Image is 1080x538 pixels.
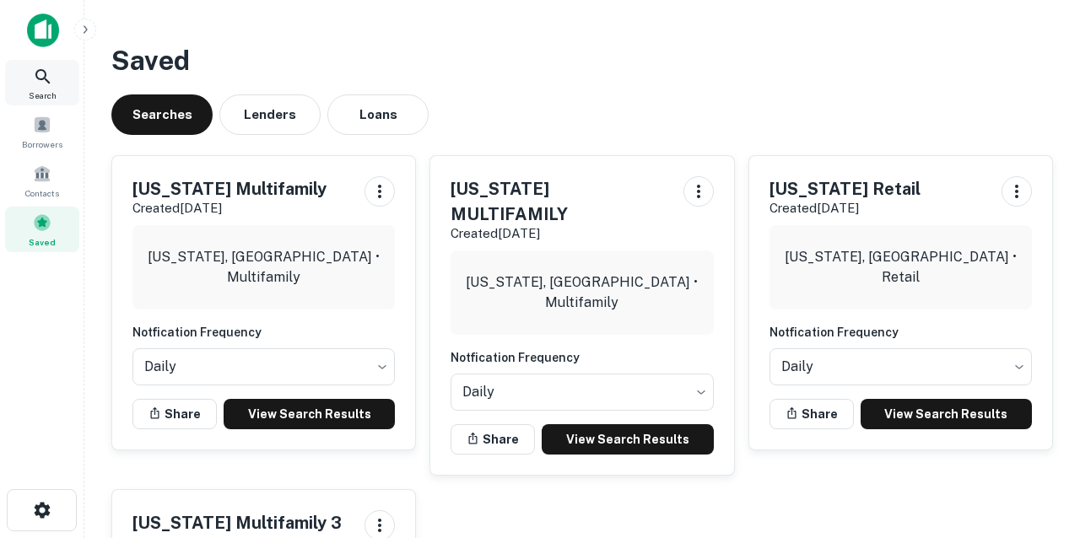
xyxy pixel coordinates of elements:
[451,424,535,455] button: Share
[132,323,395,342] h6: Notfication Frequency
[5,60,79,105] a: Search
[861,399,1032,429] a: View Search Results
[996,403,1080,484] iframe: Chat Widget
[451,369,713,416] div: Without label
[5,109,79,154] a: Borrowers
[5,158,79,203] a: Contacts
[111,94,213,135] button: Searches
[783,247,1018,288] p: [US_STATE], [GEOGRAPHIC_DATA] • Retail
[132,399,217,429] button: Share
[451,223,669,244] p: Created [DATE]
[5,207,79,252] a: Saved
[464,272,699,313] p: [US_STATE], [GEOGRAPHIC_DATA] • Multifamily
[29,235,56,249] span: Saved
[132,343,395,390] div: Without label
[769,399,854,429] button: Share
[769,343,1032,390] div: Without label
[132,198,327,218] p: Created [DATE]
[111,40,1053,81] h3: Saved
[29,89,57,102] span: Search
[146,247,381,288] p: [US_STATE], [GEOGRAPHIC_DATA] • Multifamily
[132,176,327,202] h5: [US_STATE] Multifamily
[327,94,429,135] button: Loans
[769,176,921,202] h5: [US_STATE] Retail
[542,424,713,455] a: View Search Results
[224,399,395,429] a: View Search Results
[451,348,713,367] h6: Notfication Frequency
[451,176,669,227] h5: [US_STATE] MULTIFAMILY
[25,186,59,200] span: Contacts
[27,13,59,47] img: capitalize-icon.png
[769,198,921,218] p: Created [DATE]
[769,323,1032,342] h6: Notfication Frequency
[219,94,321,135] button: Lenders
[22,137,62,151] span: Borrowers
